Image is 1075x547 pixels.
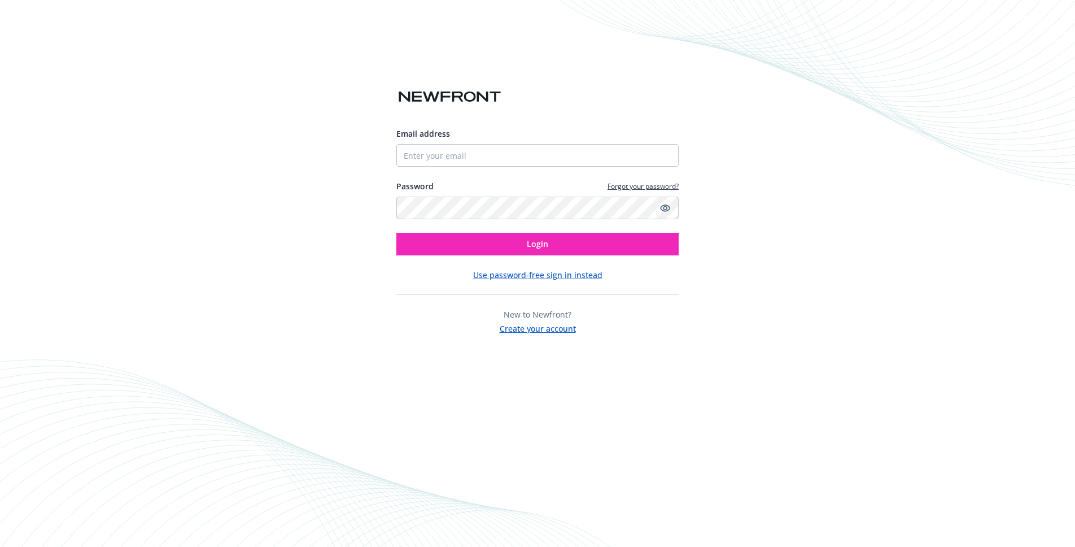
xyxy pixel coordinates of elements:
[527,238,548,249] span: Login
[396,197,679,219] input: Enter your password
[658,201,672,215] a: Show password
[396,87,503,107] img: Newfront logo
[396,180,434,192] label: Password
[608,181,679,191] a: Forgot your password?
[500,320,576,335] button: Create your account
[396,144,679,167] input: Enter your email
[473,269,602,281] button: Use password-free sign in instead
[396,128,450,139] span: Email address
[504,309,571,320] span: New to Newfront?
[396,233,679,255] button: Login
